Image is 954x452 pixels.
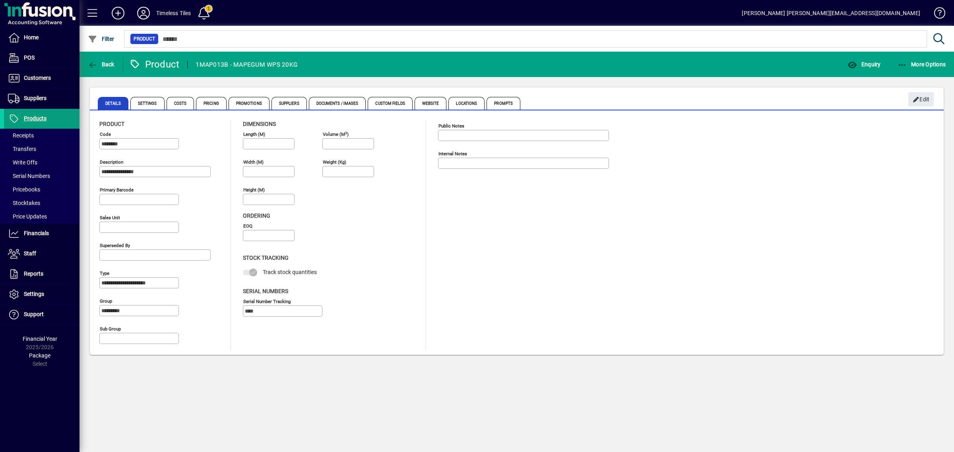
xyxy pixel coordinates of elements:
mat-label: Description [100,159,123,165]
span: Transfers [8,146,36,152]
span: Suppliers [271,97,307,110]
button: Profile [131,6,156,20]
span: Serial Numbers [243,288,288,294]
a: Transfers [4,142,79,156]
mat-label: Height (m) [243,187,265,193]
span: Enquiry [847,61,880,68]
span: Locations [448,97,485,110]
span: Customers [24,75,51,81]
div: [PERSON_NAME] [PERSON_NAME][EMAIL_ADDRESS][DOMAIN_NAME] [742,7,920,19]
a: Serial Numbers [4,169,79,183]
span: Edit [913,93,930,106]
span: Package [29,352,50,359]
a: Price Updates [4,210,79,223]
a: Home [4,28,79,48]
span: POS [24,54,35,61]
mat-label: Sales unit [100,215,120,220]
span: Financial Year [23,336,57,342]
mat-label: Superseded by [100,243,130,248]
a: Financials [4,224,79,243]
mat-label: EOQ [243,223,252,229]
span: Pricebooks [8,186,40,193]
a: Pricebooks [4,183,79,196]
span: Custom Fields [368,97,412,110]
span: Track stock quantities [263,269,317,275]
a: Suppliers [4,89,79,108]
span: Price Updates [8,213,47,220]
mat-label: Group [100,298,112,304]
sup: 3 [345,131,347,135]
span: Support [24,311,44,317]
span: Details [98,97,128,110]
mat-label: Internal Notes [438,151,467,156]
span: Stock Tracking [243,255,289,261]
span: Promotions [229,97,270,110]
span: Prompts [487,97,520,110]
span: Ordering [243,212,270,219]
span: Website [415,97,447,110]
button: Add [105,6,131,20]
span: Write Offs [8,159,37,166]
span: Suppliers [24,95,47,101]
a: Support [4,305,79,325]
mat-label: Sub group [100,326,121,332]
button: Back [86,57,116,71]
span: Stocktakes [8,200,40,206]
mat-label: Type [100,270,109,276]
a: Write Offs [4,156,79,169]
span: Serial Numbers [8,173,50,179]
app-page-header-button: Back [79,57,123,71]
span: Dimensions [243,121,276,127]
span: Receipts [8,132,34,139]
a: Knowledge Base [928,2,944,27]
button: More Options [896,57,948,71]
a: Reports [4,264,79,284]
div: Timeless Tiles [156,7,191,19]
button: Edit [908,92,934,106]
span: Settings [130,97,165,110]
span: More Options [898,61,946,68]
a: Staff [4,244,79,264]
mat-label: Serial Number tracking [243,298,291,304]
button: Enquiry [845,57,882,71]
a: Settings [4,284,79,304]
span: Filter [88,36,114,42]
span: Pricing [196,97,227,110]
mat-label: Volume (m ) [323,131,349,137]
div: Product [129,58,180,71]
span: Products [24,115,47,122]
span: Financials [24,230,49,236]
mat-label: Weight (Kg) [323,159,346,165]
span: Documents / Images [309,97,366,110]
mat-label: Public Notes [438,123,464,129]
button: Filter [86,32,116,46]
a: Receipts [4,129,79,142]
span: Home [24,34,39,41]
span: Product [99,121,124,127]
mat-label: Primary barcode [100,187,134,193]
a: POS [4,48,79,68]
a: Customers [4,68,79,88]
span: Costs [167,97,194,110]
span: Settings [24,291,44,297]
mat-label: Width (m) [243,159,264,165]
span: Reports [24,270,43,277]
span: Staff [24,250,36,257]
div: 1MAP013B - MAPEGUM WPS 20KG [196,58,298,71]
mat-label: Length (m) [243,131,265,137]
span: Product [134,35,155,43]
mat-label: Code [100,131,111,137]
span: Back [88,61,114,68]
a: Stocktakes [4,196,79,210]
